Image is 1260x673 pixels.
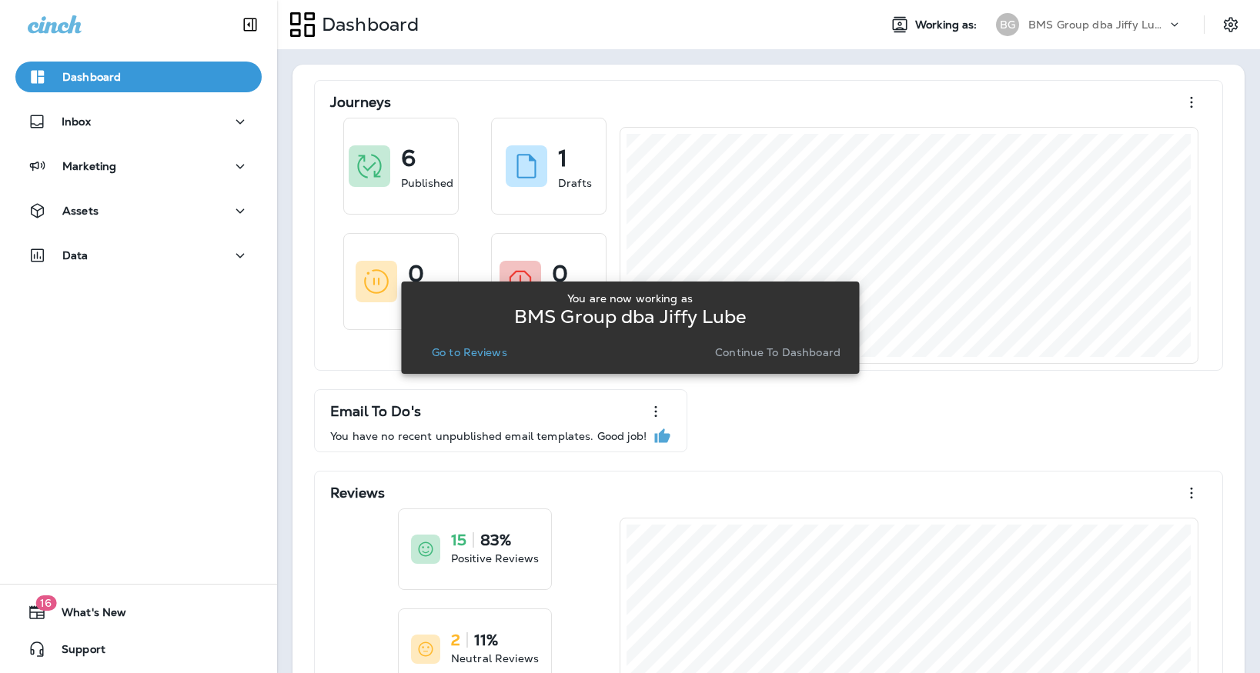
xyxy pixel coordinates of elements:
p: Inbox [62,115,91,128]
span: What's New [46,606,126,625]
p: Journeys [330,95,391,110]
p: Continue to Dashboard [715,346,841,358]
p: Data [62,249,89,262]
p: Email To Do's [330,404,421,419]
button: Support [15,634,262,665]
p: You are now working as [567,292,693,305]
span: Support [46,643,105,661]
p: Neutral Reviews [451,651,539,666]
p: BMS Group dba Jiffy Lube [1028,18,1167,31]
button: Data [15,240,262,271]
p: Assets [62,205,99,217]
button: Settings [1217,11,1245,38]
button: Continue to Dashboard [709,341,847,363]
button: Go to Reviews [426,341,513,363]
div: BG [996,13,1019,36]
span: 16 [35,595,56,611]
button: Assets [15,195,262,226]
button: Inbox [15,106,262,137]
p: Dashboard [62,71,121,83]
button: Dashboard [15,62,262,92]
p: Marketing [62,160,116,172]
p: You have no recent unpublished email templates. Good job! [330,430,647,442]
p: BMS Group dba Jiffy Lube [514,311,746,323]
span: Working as: [915,18,981,32]
button: 16What's New [15,597,262,628]
button: Marketing [15,151,262,182]
p: Dashboard [316,13,419,36]
p: Reviews [330,485,385,501]
p: Go to Reviews [432,346,507,358]
button: Collapse Sidebar [229,9,272,40]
